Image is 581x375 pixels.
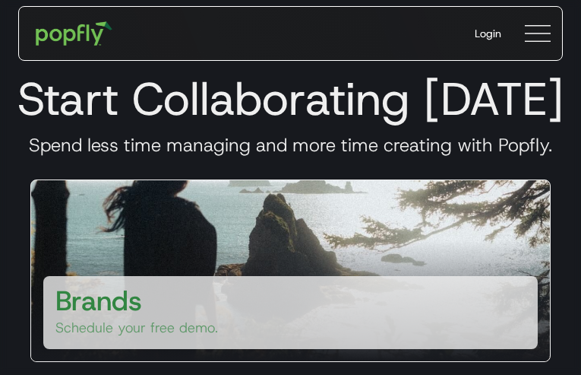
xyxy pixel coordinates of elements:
a: home [25,11,123,56]
div: Login [475,26,501,41]
h1: Start Collaborating [DATE] [12,72,569,126]
h3: Brands [55,282,142,319]
h3: Spend less time managing and more time creating with Popfly. [12,134,569,157]
p: Schedule your free demo. [55,319,218,337]
a: Login [463,14,513,53]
